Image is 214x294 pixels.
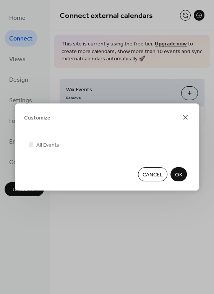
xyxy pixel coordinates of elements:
[143,171,163,179] span: Cancel
[36,141,59,149] span: All Events
[175,171,182,179] span: OK
[24,114,50,122] span: Customize
[170,167,187,181] button: OK
[138,167,167,181] button: Cancel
